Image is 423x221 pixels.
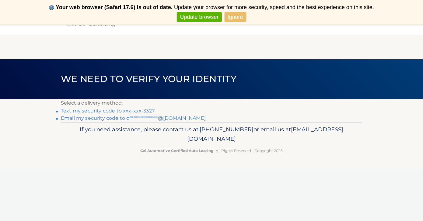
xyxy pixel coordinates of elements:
[61,73,236,85] span: We need to verify your identity
[177,12,222,22] a: Update browser
[140,148,213,153] strong: Cal Automotive Certified Auto Leasing
[65,147,358,154] p: - All Rights Reserved - Copyright 2025
[65,125,358,144] p: If you need assistance, please contact us at: or email us at
[200,126,253,133] span: [PHONE_NUMBER]
[174,4,374,10] span: Update your browser for more security, speed and the best experience on this site.
[61,108,155,114] a: Text my security code to xxx-xxx-3327
[225,12,246,22] a: Ignore
[56,4,173,10] b: Your web browser (Safari 17.6) is out of date.
[61,99,362,107] p: Select a delivery method:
